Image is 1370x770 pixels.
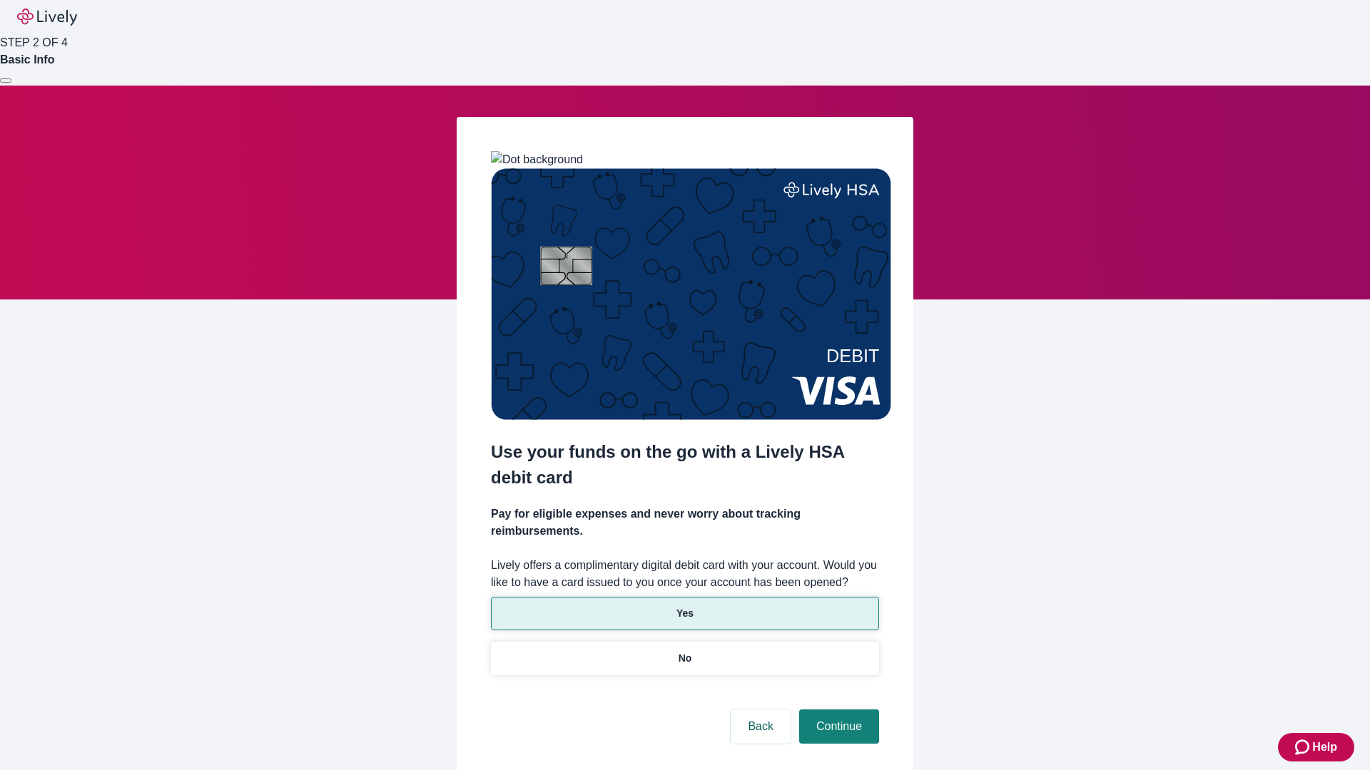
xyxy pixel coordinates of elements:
[491,168,891,420] img: Debit card
[491,557,879,591] label: Lively offers a complimentary digital debit card with your account. Would you like to have a card...
[1278,733,1354,761] button: Zendesk support iconHelp
[17,9,77,26] img: Lively
[1295,739,1312,756] svg: Zendesk support icon
[491,151,583,168] img: Dot background
[731,709,791,744] button: Back
[491,505,879,540] h4: Pay for eligible expenses and never worry about tracking reimbursements.
[679,651,692,666] p: No
[799,709,879,744] button: Continue
[491,642,879,675] button: No
[676,606,694,621] p: Yes
[1312,739,1337,756] span: Help
[491,597,879,630] button: Yes
[491,439,879,491] h2: Use your funds on the go with a Lively HSA debit card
